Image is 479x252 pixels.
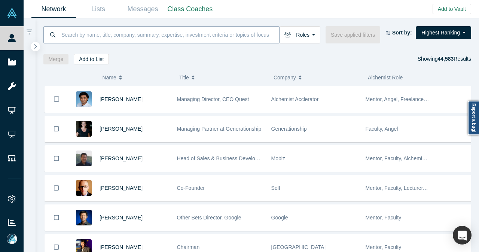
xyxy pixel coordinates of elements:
[366,215,402,221] span: Mentor, Faculty
[43,54,69,64] button: Merge
[271,244,326,250] span: [GEOGRAPHIC_DATA]
[102,70,116,85] span: Name
[468,101,479,135] a: Report a bug!
[45,86,68,112] button: Bookmark
[76,91,92,107] img: Gnani Palanikumar's Profile Image
[45,116,68,142] button: Bookmark
[100,185,143,191] a: [PERSON_NAME]
[177,185,205,191] span: Co-Founder
[271,126,307,132] span: Generationship
[177,155,290,161] span: Head of Sales & Business Development (interim)
[437,56,454,62] strong: 44,583
[366,126,398,132] span: Faculty, Angel
[100,215,143,221] a: [PERSON_NAME]
[102,70,171,85] button: Name
[74,54,109,64] button: Add to List
[177,96,249,102] span: Managing Director, CEO Quest
[177,215,241,221] span: Other Bets Director, Google
[100,126,143,132] a: [PERSON_NAME]
[433,4,471,14] button: Add to Vault
[100,155,143,161] a: [PERSON_NAME]
[279,26,320,43] button: Roles
[76,210,92,225] img: Steven Kan's Profile Image
[271,215,288,221] span: Google
[177,244,200,250] span: Chairman
[165,0,215,18] a: Class Coaches
[271,96,319,102] span: Alchemist Acclerator
[76,0,120,18] a: Lists
[274,70,296,85] span: Company
[45,146,68,171] button: Bookmark
[76,121,92,137] img: Rachel Chalmers's Profile Image
[120,0,165,18] a: Messages
[392,30,412,36] strong: Sort by:
[31,0,76,18] a: Network
[179,70,189,85] span: Title
[437,56,471,62] span: Results
[7,8,17,18] img: Alchemist Vault Logo
[271,185,280,191] span: Self
[61,26,279,43] input: Search by name, title, company, summary, expertise, investment criteria or topics of focus
[45,175,68,201] button: Bookmark
[271,155,285,161] span: Mobiz
[368,75,403,81] span: Alchemist Role
[179,70,266,85] button: Title
[45,205,68,231] button: Bookmark
[177,126,262,132] span: Managing Partner at Generationship
[76,151,92,166] img: Michael Chang's Profile Image
[326,26,380,43] button: Save applied filters
[7,234,17,244] img: Mia Scott's Account
[366,244,402,250] span: Mentor, Faculty
[418,54,471,64] div: Showing
[100,96,143,102] a: [PERSON_NAME]
[366,155,434,161] span: Mentor, Faculty, Alchemist 25
[274,70,360,85] button: Company
[100,244,143,250] a: [PERSON_NAME]
[416,26,471,39] button: Highest Ranking
[76,180,92,196] img: Robert Winder's Profile Image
